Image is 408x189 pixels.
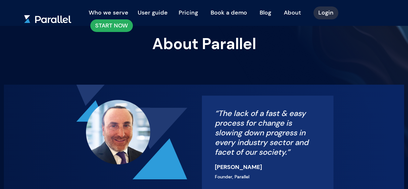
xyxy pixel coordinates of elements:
[24,15,71,23] img: parallel.svg
[215,109,321,157] p: “The lack of a fast & easy process for change is slowing down progress in every industry sector a...
[134,6,171,19] button: User guide
[85,6,132,19] button: Who we serve
[215,172,321,182] h6: Founder, Parallel
[75,85,187,179] img: usecases_user_two_doug.png
[279,5,306,20] a: About
[206,5,252,20] a: Book a demo
[313,6,338,19] a: Login
[255,5,276,20] a: Blog
[174,5,203,20] a: Pricing
[215,162,321,172] h5: [PERSON_NAME]
[91,36,317,52] h1: About Parallel
[90,19,133,32] a: START NOW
